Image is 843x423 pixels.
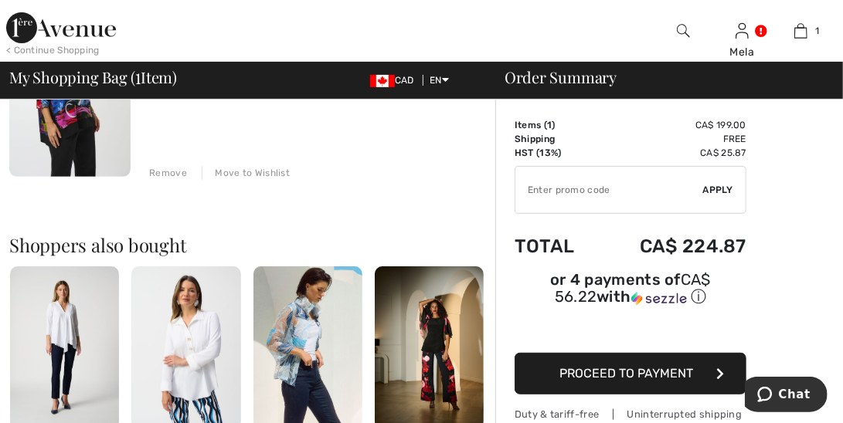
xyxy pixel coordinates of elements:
span: 1 [135,66,141,86]
td: CA$ 25.87 [598,146,746,160]
iframe: Opens a widget where you can chat to one of our agents [745,377,828,415]
td: Free [598,132,746,146]
td: HST (13%) [515,146,598,160]
div: Move to Wishlist [202,166,290,180]
div: Remove [149,166,187,180]
img: Sezzle [631,292,687,306]
span: 1 [547,120,552,130]
span: My Shopping Bag ( Item) [9,69,177,85]
td: CA$ 224.87 [598,220,746,272]
img: 1ère Avenue [6,12,116,43]
span: CA$ 56.22 [555,270,711,306]
a: Sign In [736,23,749,38]
div: Order Summary [486,69,834,85]
td: Shipping [515,132,598,146]
img: search the website [677,22,690,40]
div: < Continue Shopping [6,43,100,57]
div: or 4 payments of with [515,272,746,307]
span: Proceed to Payment [560,366,694,381]
img: Canadian Dollar [370,75,395,87]
a: 1 [773,22,830,40]
img: My Bag [794,22,807,40]
td: Total [515,220,598,272]
button: Proceed to Payment [515,353,746,394]
div: Mela [713,44,770,60]
img: My Info [736,22,749,40]
h2: Shoppers also bought [9,235,495,254]
span: CAD [370,75,420,86]
input: Promo code [515,167,703,213]
div: or 4 payments ofCA$ 56.22withSezzle Click to learn more about Sezzle [515,272,746,313]
span: Apply [703,183,734,197]
span: EN [430,75,449,86]
iframe: PayPal-paypal [515,313,746,347]
div: Duty & tariff-free | Uninterrupted shipping [515,407,746,421]
td: CA$ 199.00 [598,118,746,132]
span: 1 [815,24,819,38]
td: Items ( ) [515,118,598,132]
